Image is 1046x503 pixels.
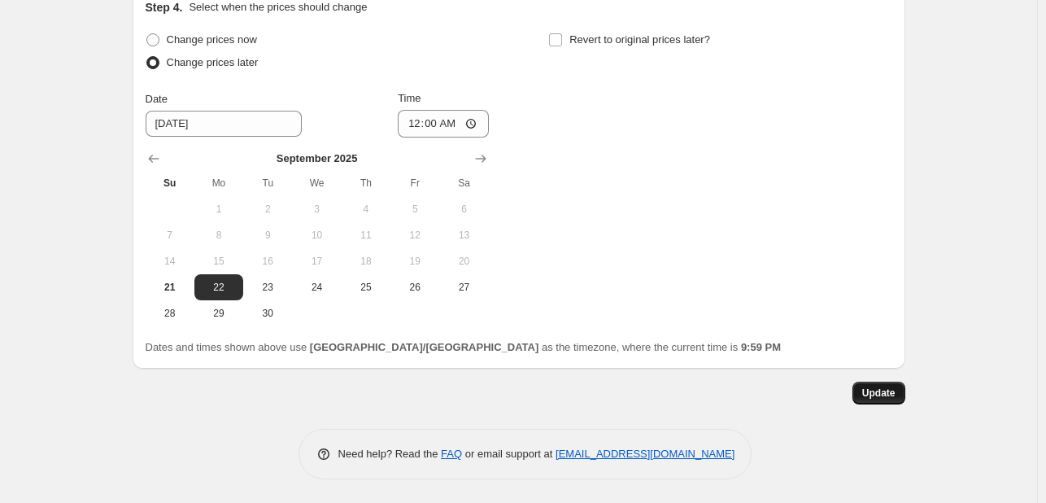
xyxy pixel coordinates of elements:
span: Th [348,177,384,190]
span: 1 [201,203,237,216]
span: 26 [397,281,433,294]
span: 30 [250,307,285,320]
button: Thursday September 25 2025 [342,274,390,300]
span: 3 [299,203,334,216]
button: Wednesday September 10 2025 [292,222,341,248]
span: Dates and times shown above use as the timezone, where the current time is [146,341,782,353]
button: Wednesday September 3 2025 [292,196,341,222]
b: [GEOGRAPHIC_DATA]/[GEOGRAPHIC_DATA] [310,341,538,353]
span: 7 [152,229,188,242]
b: 9:59 PM [741,341,781,353]
span: Update [862,387,896,400]
a: [EMAIL_ADDRESS][DOMAIN_NAME] [556,448,734,460]
span: Fr [397,177,433,190]
button: Monday September 22 2025 [194,274,243,300]
span: 24 [299,281,334,294]
span: 14 [152,255,188,268]
span: 27 [446,281,482,294]
span: Change prices now [167,33,257,46]
span: 15 [201,255,237,268]
button: Monday September 1 2025 [194,196,243,222]
th: Wednesday [292,170,341,196]
span: 6 [446,203,482,216]
span: Need help? Read the [338,448,442,460]
button: Thursday September 4 2025 [342,196,390,222]
span: 11 [348,229,384,242]
button: Thursday September 11 2025 [342,222,390,248]
button: Wednesday September 24 2025 [292,274,341,300]
span: 17 [299,255,334,268]
span: 23 [250,281,285,294]
button: Wednesday September 17 2025 [292,248,341,274]
button: Saturday September 20 2025 [439,248,488,274]
span: Revert to original prices later? [569,33,710,46]
button: Tuesday September 30 2025 [243,300,292,326]
button: Friday September 26 2025 [390,274,439,300]
a: FAQ [441,448,462,460]
span: Mo [201,177,237,190]
button: Monday September 8 2025 [194,222,243,248]
button: Tuesday September 16 2025 [243,248,292,274]
th: Sunday [146,170,194,196]
th: Tuesday [243,170,292,196]
th: Saturday [439,170,488,196]
button: Friday September 19 2025 [390,248,439,274]
span: 13 [446,229,482,242]
input: 9/21/2025 [146,111,302,137]
span: 2 [250,203,285,216]
span: 12 [397,229,433,242]
button: Saturday September 6 2025 [439,196,488,222]
input: 12:00 [398,110,489,138]
span: 29 [201,307,237,320]
span: 16 [250,255,285,268]
th: Monday [194,170,243,196]
button: Monday September 29 2025 [194,300,243,326]
span: 18 [348,255,384,268]
button: Monday September 15 2025 [194,248,243,274]
button: Today Sunday September 21 2025 [146,274,194,300]
span: 8 [201,229,237,242]
span: 9 [250,229,285,242]
span: 10 [299,229,334,242]
button: Show previous month, August 2025 [142,147,165,170]
button: Update [852,382,905,405]
button: Tuesday September 9 2025 [243,222,292,248]
span: Change prices later [167,56,259,68]
button: Sunday September 28 2025 [146,300,194,326]
span: 25 [348,281,384,294]
span: 20 [446,255,482,268]
button: Friday September 5 2025 [390,196,439,222]
th: Friday [390,170,439,196]
button: Show next month, October 2025 [469,147,492,170]
span: 28 [152,307,188,320]
button: Thursday September 18 2025 [342,248,390,274]
span: Su [152,177,188,190]
button: Tuesday September 23 2025 [243,274,292,300]
span: or email support at [462,448,556,460]
span: Tu [250,177,285,190]
span: 4 [348,203,384,216]
button: Saturday September 27 2025 [439,274,488,300]
span: Sa [446,177,482,190]
button: Friday September 12 2025 [390,222,439,248]
span: 21 [152,281,188,294]
button: Tuesday September 2 2025 [243,196,292,222]
span: Time [398,92,421,104]
button: Sunday September 7 2025 [146,222,194,248]
button: Sunday September 14 2025 [146,248,194,274]
span: We [299,177,334,190]
button: Saturday September 13 2025 [439,222,488,248]
span: 5 [397,203,433,216]
span: 22 [201,281,237,294]
th: Thursday [342,170,390,196]
span: Date [146,93,168,105]
span: 19 [397,255,433,268]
